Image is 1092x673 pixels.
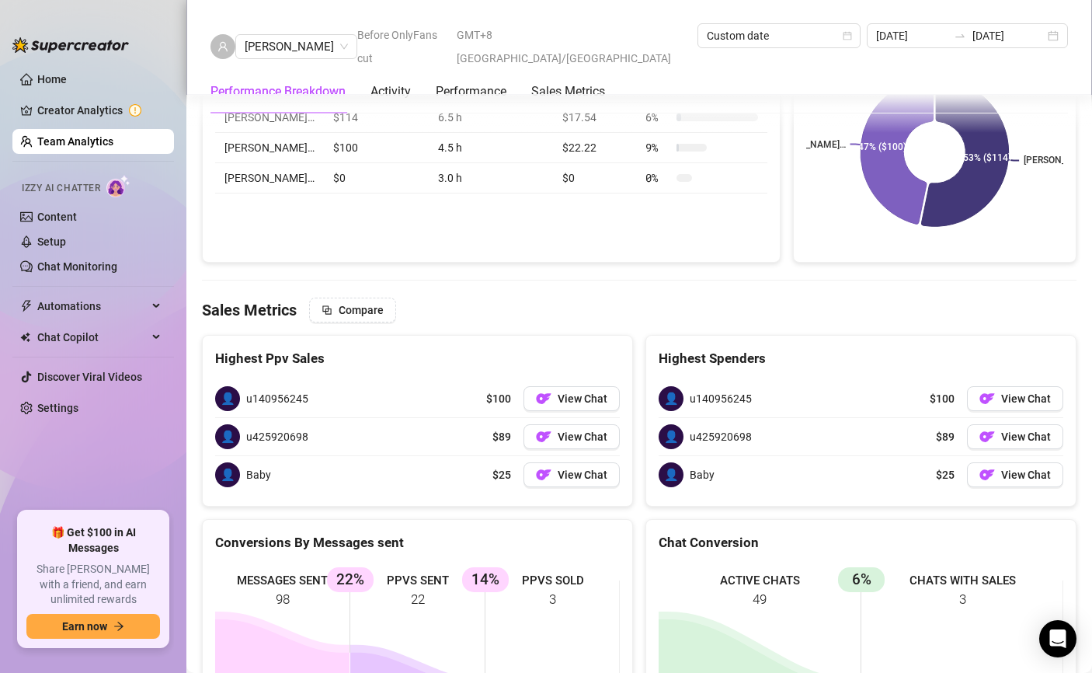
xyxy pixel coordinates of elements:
img: OF [979,467,995,483]
span: 👤 [215,424,240,449]
div: Chat Conversion [659,532,1063,553]
div: Performance [436,82,506,101]
span: $25 [936,466,955,483]
span: 6 % [645,109,670,126]
span: View Chat [558,392,607,405]
span: Chat Copilot [37,325,148,350]
span: 👤 [659,424,683,449]
span: Baby [246,466,271,483]
span: Baby [690,466,715,483]
span: 0 % [645,169,670,187]
img: Chat Copilot [20,332,30,343]
span: Before OnlyFans cut [357,23,447,70]
input: End date [972,27,1045,44]
div: Activity [370,82,411,101]
span: Izzy AI Chatter [22,181,100,196]
div: Highest Ppv Sales [215,348,620,369]
span: Automations [37,294,148,319]
a: Setup [37,235,66,248]
img: OF [979,391,995,406]
td: [PERSON_NAME]… [215,103,324,133]
img: OF [979,429,995,445]
a: Team Analytics [37,135,113,148]
span: 🎁 Get $100 in AI Messages [26,525,160,556]
span: thunderbolt [20,300,33,312]
td: $22.22 [553,133,636,163]
img: OF [536,467,551,483]
div: Sales Metrics [531,82,605,101]
h4: Sales Metrics [202,299,297,321]
span: $89 [492,428,511,445]
span: 👤 [659,386,683,411]
span: View Chat [558,431,607,443]
span: View Chat [558,469,607,481]
span: Earn now [62,620,107,633]
button: Earn nowarrow-right [26,614,160,639]
span: to [954,30,966,42]
span: swap-right [954,30,966,42]
td: [PERSON_NAME]… [215,133,324,163]
span: $89 [936,428,955,445]
td: $0 [553,163,636,194]
a: Content [37,211,77,223]
span: $100 [930,390,955,407]
span: Chloe Louise [245,35,348,58]
div: Performance Breakdown [210,82,346,101]
span: Compare [339,304,384,316]
button: OFView Chat [967,424,1063,449]
td: 4.5 h [429,133,553,163]
button: OFView Chat [523,424,620,449]
input: Start date [876,27,948,44]
button: OFView Chat [523,386,620,411]
td: $100 [324,133,429,163]
td: $114 [324,103,429,133]
button: Compare [309,298,396,323]
span: u425920698 [690,428,752,445]
span: View Chat [1001,469,1051,481]
a: Settings [37,402,78,414]
span: Share [PERSON_NAME] with a friend, and earn unlimited rewards [26,562,160,608]
span: GMT+8 [GEOGRAPHIC_DATA]/[GEOGRAPHIC_DATA] [457,23,688,70]
span: calendar [843,31,852,40]
td: 3.0 h [429,163,553,194]
a: Home [37,73,67,85]
td: $0 [324,163,429,194]
td: $17.54 [553,103,636,133]
text: [PERSON_NAME]… [768,138,846,149]
span: 9 % [645,139,670,156]
span: user [217,41,228,52]
img: OF [536,391,551,406]
span: u140956245 [246,390,308,407]
span: View Chat [1001,392,1051,405]
button: OFView Chat [523,462,620,487]
img: OF [536,429,551,445]
span: $25 [492,466,511,483]
div: Conversions By Messages sent [215,532,620,553]
a: Creator Analytics exclamation-circle [37,98,162,123]
button: OFView Chat [967,462,1063,487]
span: View Chat [1001,431,1051,443]
td: [PERSON_NAME]… [215,163,324,194]
span: $100 [486,390,511,407]
div: Highest Spenders [659,348,1063,369]
a: Discover Viral Videos [37,371,142,383]
div: Open Intercom Messenger [1039,620,1076,657]
span: u425920698 [246,428,308,445]
img: AI Chatter [106,175,130,197]
button: OFView Chat [967,386,1063,411]
span: u140956245 [690,390,752,407]
span: 👤 [659,462,683,487]
span: 👤 [215,386,240,411]
img: logo-BBDzfeDw.svg [12,37,129,53]
span: Custom date [707,24,851,47]
a: Chat Monitoring [37,260,117,273]
span: arrow-right [113,621,124,632]
span: 👤 [215,462,240,487]
td: 6.5 h [429,103,553,133]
